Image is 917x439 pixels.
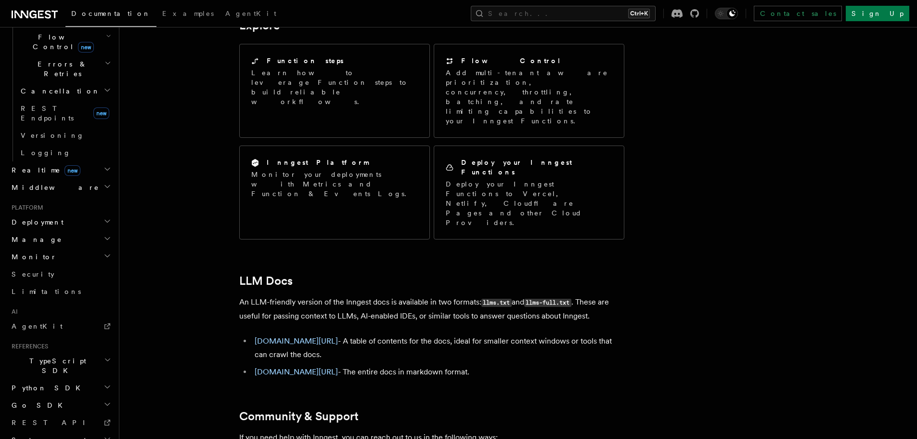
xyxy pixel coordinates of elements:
a: Inngest PlatformMonitor your deployments with Metrics and Function & Events Logs. [239,146,430,239]
a: Contact sales [754,6,842,21]
code: llms.txt [481,299,512,307]
button: Middleware [8,179,113,196]
a: Sign Up [846,6,909,21]
span: Middleware [8,183,99,192]
span: Monitor [8,252,57,262]
span: new [93,107,109,119]
span: Documentation [71,10,151,17]
span: Python SDK [8,383,86,393]
a: Examples [156,3,220,26]
h2: Flow Control [461,56,561,66]
span: Examples [162,10,214,17]
span: Errors & Retries [17,59,104,79]
a: Logging [17,144,113,161]
button: Deployment [8,213,113,231]
button: Go SDK [8,397,113,414]
a: REST Endpointsnew [17,100,113,127]
p: Deploy your Inngest Functions to Vercel, Netlify, Cloudflare Pages and other Cloud Providers. [446,179,612,227]
span: Limitations [12,288,81,295]
span: References [8,343,48,350]
span: Deployment [8,217,64,227]
a: Deploy your Inngest FunctionsDeploy your Inngest Functions to Vercel, Netlify, Cloudflare Pages a... [434,146,624,239]
li: - A table of contents for the docs, ideal for smaller context windows or tools that can crawl the... [252,334,624,361]
p: Monitor your deployments with Metrics and Function & Events Logs. [251,170,418,199]
a: AgentKit [220,3,282,26]
p: Add multi-tenant aware prioritization, concurrency, throttling, batching, and rate limiting capab... [446,68,612,126]
a: Flow ControlAdd multi-tenant aware prioritization, concurrency, throttling, batching, and rate li... [434,44,624,138]
button: Manage [8,231,113,248]
code: llms-full.txt [524,299,571,307]
button: Search...Ctrl+K [471,6,656,21]
span: REST API [12,419,93,426]
span: Flow Control [17,32,106,52]
span: TypeScript SDK [8,356,104,375]
a: REST API [8,414,113,431]
span: Cancellation [17,86,100,96]
span: new [78,42,94,53]
span: REST Endpoints [21,105,74,122]
button: Cancellation [17,82,113,100]
a: Security [8,266,113,283]
a: Limitations [8,283,113,300]
span: new [65,165,80,176]
h2: Inngest Platform [267,158,369,167]
span: Security [12,270,54,278]
p: Learn how to leverage Function steps to build reliable workflows. [251,68,418,106]
button: Flow Controlnew [17,28,113,55]
a: [DOMAIN_NAME][URL] [255,336,338,346]
a: Community & Support [239,410,359,423]
span: Go SDK [8,400,68,410]
button: Realtimenew [8,161,113,179]
a: [DOMAIN_NAME][URL] [255,367,338,376]
span: Manage [8,235,62,244]
kbd: Ctrl+K [628,9,650,18]
span: Logging [21,149,71,157]
a: Documentation [65,3,156,27]
p: An LLM-friendly version of the Inngest docs is available in two formats: and . These are useful f... [239,295,624,323]
button: Errors & Retries [17,55,113,82]
a: Versioning [17,127,113,144]
a: Function stepsLearn how to leverage Function steps to build reliable workflows. [239,44,430,138]
span: AgentKit [225,10,276,17]
a: LLM Docs [239,274,293,288]
li: - The entire docs in markdown format. [252,365,624,379]
h2: Function steps [267,56,344,66]
h2: Deploy your Inngest Functions [461,158,612,177]
span: Realtime [8,165,80,175]
span: Platform [8,204,43,212]
button: TypeScript SDK [8,352,113,379]
span: AgentKit [12,322,63,330]
button: Python SDK [8,379,113,397]
span: Versioning [21,132,84,139]
span: AI [8,308,18,316]
a: AgentKit [8,318,113,335]
button: Monitor [8,248,113,266]
button: Toggle dark mode [715,8,738,19]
